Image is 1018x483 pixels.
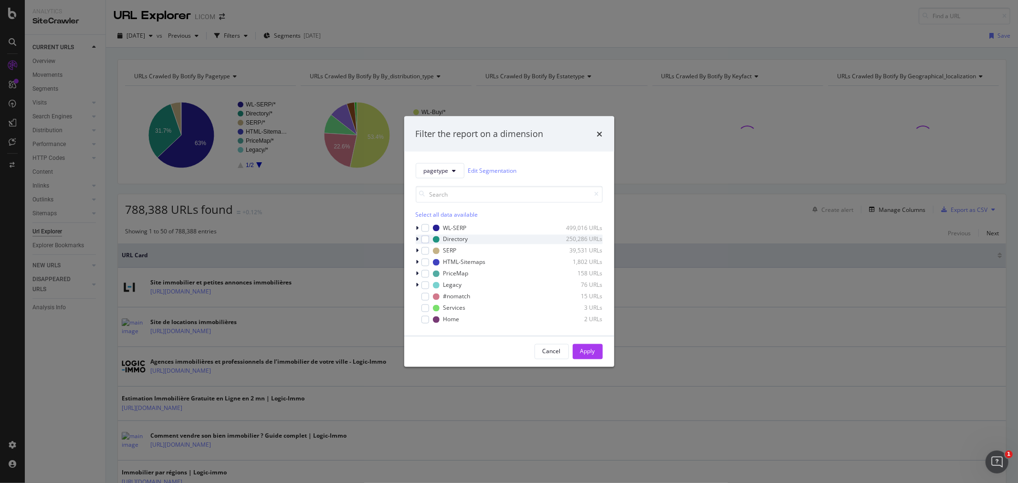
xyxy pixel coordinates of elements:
span: pagetype [424,167,449,175]
div: modal [404,116,614,367]
button: Cancel [535,344,569,359]
iframe: Intercom live chat [986,451,1008,473]
div: PriceMap [443,270,469,278]
button: pagetype [416,163,464,178]
div: 76 URLs [556,281,603,289]
span: 1 [1005,451,1013,458]
div: Cancel [543,347,561,356]
div: Home [443,315,460,324]
div: SERP [443,247,457,255]
div: Select all data available [416,210,603,218]
div: 250,286 URLs [556,235,603,243]
div: #nomatch [443,293,471,301]
div: Filter the report on a dimension [416,128,544,140]
div: 1,802 URLs [556,258,603,266]
div: HTML-Sitemaps [443,258,486,266]
a: Edit Segmentation [468,166,517,176]
div: 15 URLs [556,293,603,301]
div: 2 URLs [556,315,603,324]
div: 499,016 URLs [556,224,603,232]
input: Search [416,186,603,202]
div: Apply [580,347,595,356]
div: 39,531 URLs [556,247,603,255]
div: Directory [443,235,468,243]
div: 158 URLs [556,270,603,278]
div: WL-SERP [443,224,467,232]
button: Apply [573,344,603,359]
div: Services [443,304,466,312]
div: Legacy [443,281,462,289]
div: times [597,128,603,140]
div: 3 URLs [556,304,603,312]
